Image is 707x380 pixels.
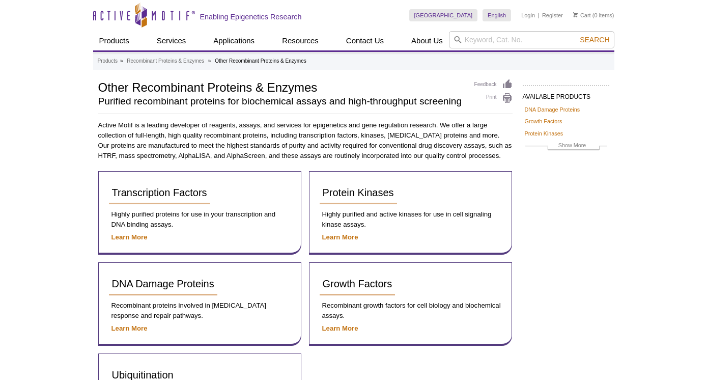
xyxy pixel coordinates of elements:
a: Transcription Factors [109,182,210,204]
a: Resources [276,31,325,50]
li: | [538,9,540,21]
span: Search [580,36,609,44]
a: About Us [405,31,449,50]
a: Protein Kinases [320,182,397,204]
a: Recombinant Proteins & Enzymes [127,57,204,66]
a: Learn More [322,324,358,332]
li: » [120,58,123,64]
p: Active Motif is a leading developer of reagents, assays, and services for epigenetics and gene re... [98,120,513,161]
p: Highly purified and active kinases for use in cell signaling kinase assays. [320,209,501,230]
h2: Purified recombinant proteins for biochemical assays and high-throughput screening [98,97,464,106]
a: Products [93,31,135,50]
a: Cart [573,12,591,19]
a: Register [542,12,563,19]
span: Protein Kinases [323,187,394,198]
a: Growth Factors [525,117,562,126]
a: Protein Kinases [525,129,563,138]
li: » [208,58,211,64]
a: [GEOGRAPHIC_DATA] [409,9,478,21]
button: Search [577,35,612,44]
span: Transcription Factors [112,187,207,198]
a: English [483,9,511,21]
h2: Enabling Epigenetics Research [200,12,302,21]
p: Highly purified proteins for use in your transcription and DNA binding assays. [109,209,291,230]
h2: AVAILABLE PRODUCTS [523,85,609,103]
a: Learn More [111,233,148,241]
a: DNA Damage Proteins [109,273,217,295]
a: DNA Damage Proteins [525,105,580,114]
a: Show More [525,141,607,152]
a: Services [151,31,192,50]
img: Your Cart [573,12,578,17]
a: Applications [207,31,261,50]
li: (0 items) [573,9,614,21]
a: Contact Us [340,31,390,50]
a: Print [474,93,513,104]
p: Recombinant proteins involved in [MEDICAL_DATA] response and repair pathways. [109,301,291,321]
a: Learn More [322,233,358,241]
li: Other Recombinant Proteins & Enzymes [215,58,306,64]
a: Growth Factors [320,273,395,295]
input: Keyword, Cat. No. [449,31,614,48]
span: Growth Factors [323,278,392,289]
h1: Other Recombinant Proteins & Enzymes [98,79,464,94]
span: DNA Damage Proteins [112,278,214,289]
p: Recombinant growth factors for cell biology and biochemical assays. [320,301,501,321]
a: Products [98,57,118,66]
a: Learn More [111,324,148,332]
a: Login [521,12,535,19]
a: Feedback [474,79,513,90]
